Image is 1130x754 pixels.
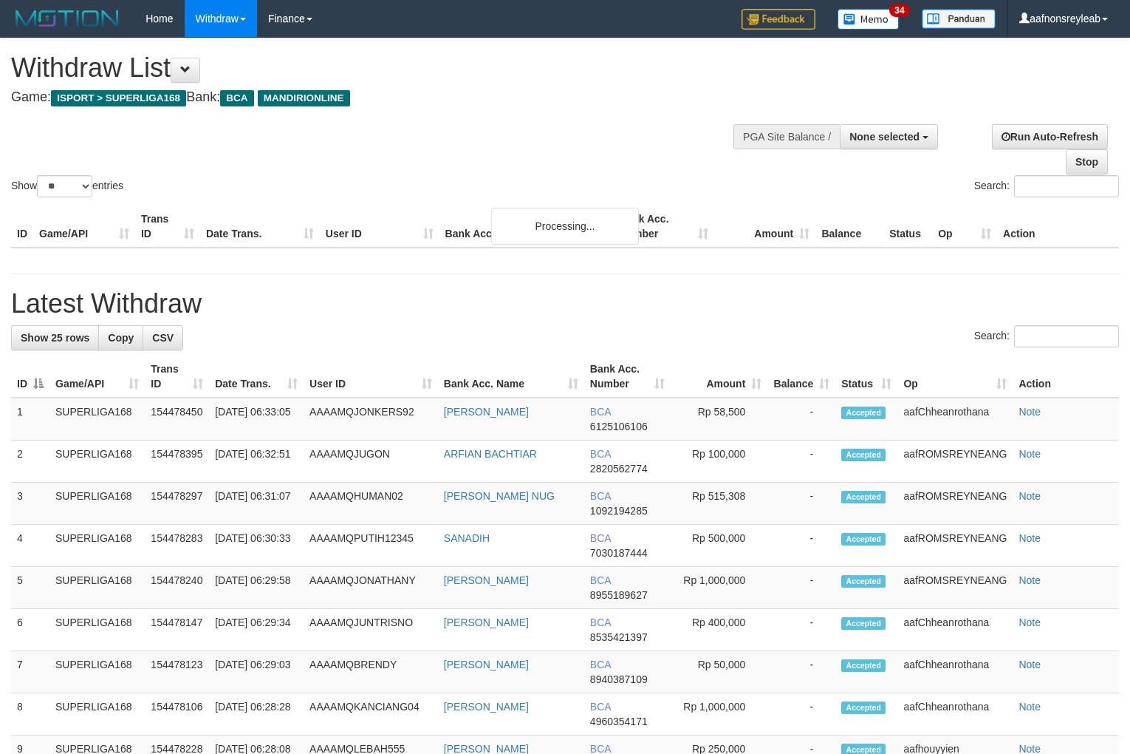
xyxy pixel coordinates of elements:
td: 3 [11,483,49,525]
label: Search: [974,175,1119,197]
th: Bank Acc. Number: activate to sort column ascending [584,356,671,398]
td: [DATE] 06:30:33 [209,525,304,567]
td: - [767,609,835,651]
a: SANADIH [444,532,490,544]
td: SUPERLIGA168 [49,693,145,736]
a: Note [1018,659,1041,670]
select: Showentries [37,175,92,197]
td: SUPERLIGA168 [49,483,145,525]
td: aafROMSREYNEANG [897,525,1013,567]
th: Action [1013,356,1119,398]
td: AAAAMQJUNTRISNO [304,609,438,651]
td: 154478147 [145,609,209,651]
th: ID: activate to sort column descending [11,356,49,398]
img: Feedback.jpg [742,9,815,30]
div: PGA Site Balance / [733,124,840,149]
input: Search: [1014,175,1119,197]
span: BCA [590,448,611,460]
a: ARFIAN BACHTIAR [444,448,537,460]
a: [PERSON_NAME] [444,617,529,628]
th: Op [932,206,997,248]
a: Note [1018,448,1041,460]
button: None selected [840,124,938,149]
th: Action [997,206,1119,248]
span: Accepted [841,407,886,419]
a: [PERSON_NAME] [444,701,529,713]
td: Rp 400,000 [671,609,768,651]
span: Accepted [841,533,886,546]
span: ISPORT > SUPERLIGA168 [51,90,186,106]
div: Processing... [491,208,639,245]
th: ID [11,206,33,248]
th: User ID [320,206,439,248]
td: SUPERLIGA168 [49,398,145,441]
span: Accepted [841,575,886,588]
span: BCA [220,90,253,106]
span: Copy 1092194285 to clipboard [590,505,648,517]
th: Trans ID [135,206,200,248]
td: 7 [11,651,49,693]
a: Stop [1066,149,1108,174]
td: Rp 500,000 [671,525,768,567]
td: 154478240 [145,567,209,609]
td: aafChheanrothana [897,693,1013,736]
td: SUPERLIGA168 [49,651,145,693]
a: [PERSON_NAME] [444,574,529,586]
span: Accepted [841,491,886,503]
span: Accepted [841,659,886,672]
a: Show 25 rows [11,325,99,350]
td: AAAAMQJUGON [304,441,438,483]
td: SUPERLIGA168 [49,567,145,609]
th: Bank Acc. Number [613,206,714,248]
td: - [767,693,835,736]
th: Balance [815,206,883,248]
h1: Withdraw List [11,53,739,83]
td: 154478395 [145,441,209,483]
td: - [767,441,835,483]
td: 154478106 [145,693,209,736]
img: Button%20Memo.svg [838,9,900,30]
td: [DATE] 06:31:07 [209,483,304,525]
input: Search: [1014,325,1119,347]
img: MOTION_logo.png [11,7,123,30]
td: [DATE] 06:33:05 [209,398,304,441]
td: SUPERLIGA168 [49,441,145,483]
td: Rp 100,000 [671,441,768,483]
th: Amount: activate to sort column ascending [671,356,768,398]
td: - [767,567,835,609]
span: Copy 7030187444 to clipboard [590,547,648,559]
td: [DATE] 06:29:34 [209,609,304,651]
th: Game/API: activate to sort column ascending [49,356,145,398]
span: Copy 8940387109 to clipboard [590,673,648,685]
a: Note [1018,574,1041,586]
td: Rp 1,000,000 [671,567,768,609]
span: Copy 8955189627 to clipboard [590,589,648,601]
td: 8 [11,693,49,736]
td: aafChheanrothana [897,609,1013,651]
span: CSV [152,332,174,344]
span: Accepted [841,449,886,461]
th: Date Trans.: activate to sort column ascending [209,356,304,398]
td: [DATE] 06:29:58 [209,567,304,609]
a: Note [1018,701,1041,713]
td: aafROMSREYNEANG [897,441,1013,483]
td: - [767,651,835,693]
td: aafChheanrothana [897,651,1013,693]
td: Rp 50,000 [671,651,768,693]
td: - [767,525,835,567]
h1: Latest Withdraw [11,289,1119,319]
th: Op: activate to sort column ascending [897,356,1013,398]
td: 154478450 [145,398,209,441]
span: BCA [590,490,611,502]
span: Accepted [841,617,886,630]
th: User ID: activate to sort column ascending [304,356,438,398]
span: Accepted [841,702,886,714]
span: MANDIRIONLINE [258,90,350,106]
td: AAAAMQBRENDY [304,651,438,693]
th: Date Trans. [200,206,320,248]
td: AAAAMQHUMAN02 [304,483,438,525]
span: Copy 4960354171 to clipboard [590,716,648,727]
a: Note [1018,532,1041,544]
span: Copy 2820562774 to clipboard [590,463,648,475]
h4: Game: Bank: [11,90,739,105]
